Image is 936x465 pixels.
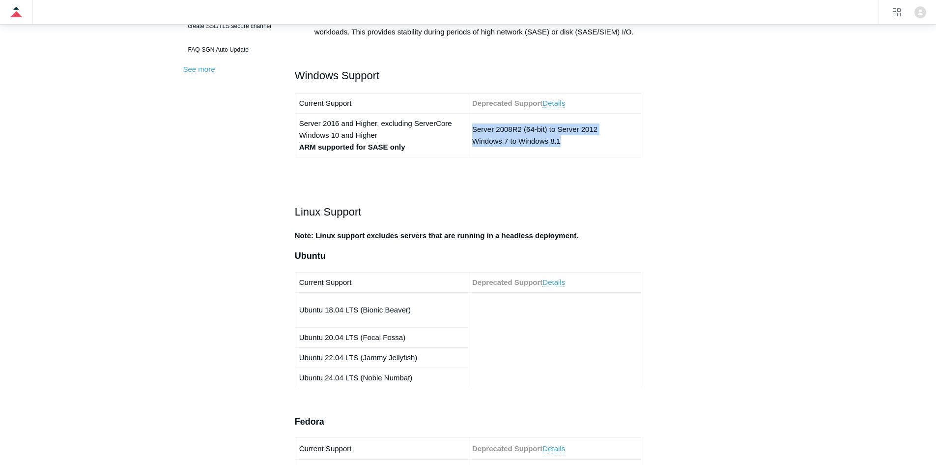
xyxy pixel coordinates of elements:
[295,327,468,347] td: Ubuntu 20.04 LTS (Focal Fossa)
[295,231,579,240] strong: Note: Linux support excludes servers that are running in a headless deployment.
[295,438,468,460] td: Current Support
[472,278,542,286] strong: Deprecated Support
[295,417,324,427] span: Fedora
[299,304,464,316] p: Ubuntu 18.04 LTS (Bionic Beaver)
[914,6,926,18] zd-hc-trigger: Click your profile icon to open the profile menu
[295,368,468,388] td: Ubuntu 24.04 LTS (Noble Numbat)
[183,40,280,59] a: FAQ-SGN Auto Update
[914,6,926,18] img: user avatar
[299,143,405,151] strong: ARM supported for SASE only
[295,114,468,157] td: Server 2016 and Higher, excluding ServerCore Windows 10 and Higher
[542,278,565,287] a: Details
[542,99,565,108] a: Details
[295,206,362,218] span: Linux Support
[295,347,468,368] td: Ubuntu 22.04 LTS (Jammy Jellyfish)
[542,444,565,453] a: Details
[295,93,468,114] td: Current Support
[295,69,379,82] span: Windows Support
[183,65,215,73] a: See more
[472,99,542,107] strong: Deprecated Support
[295,272,468,292] td: Current Support
[295,251,326,261] span: Ubuntu
[314,14,642,38] li: 2 cores of overhead are required in addition to whatever resources are necessary to run regular w...
[472,444,542,453] strong: Deprecated Support
[468,114,641,157] td: Server 2008R2 (64-bit) to Server 2012 Windows 7 to Windows 8.1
